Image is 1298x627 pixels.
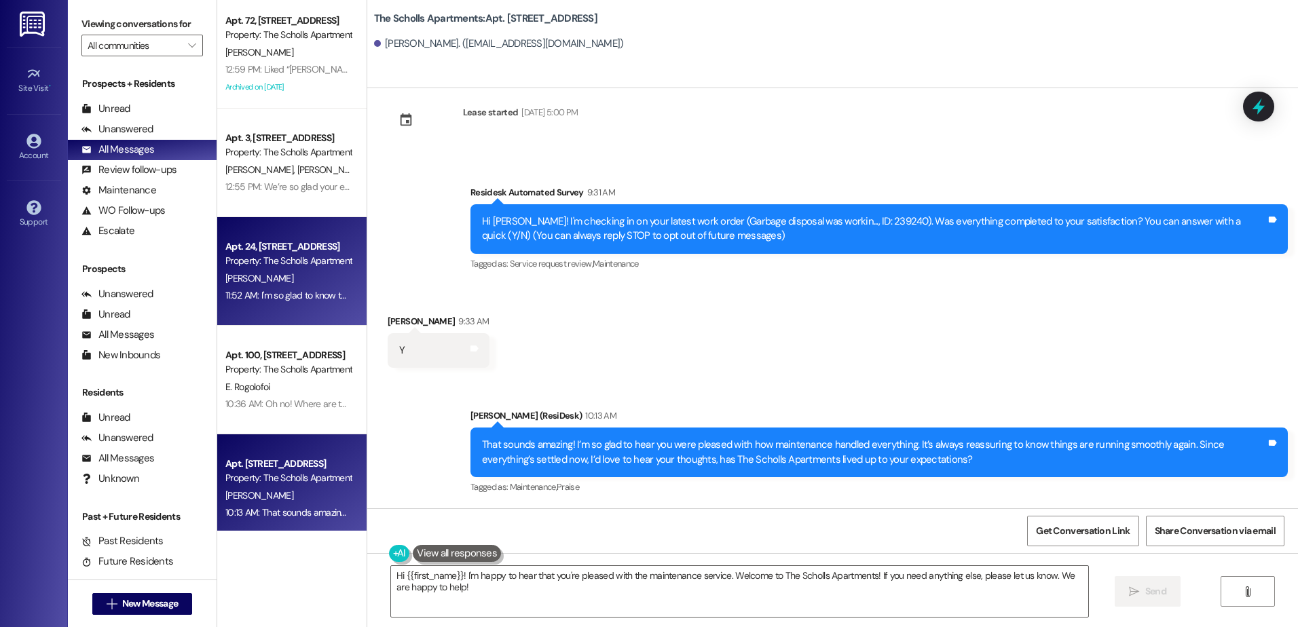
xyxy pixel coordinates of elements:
[510,258,593,269] span: Service request review ,
[225,457,351,471] div: Apt. [STREET_ADDRESS]
[1146,516,1284,546] button: Share Conversation via email
[225,381,270,393] span: E. Rogolofoi
[81,328,154,342] div: All Messages
[68,77,217,91] div: Prospects + Residents
[92,593,193,615] button: New Message
[225,471,351,485] div: Property: The Scholls Apartments
[81,163,177,177] div: Review follow-ups
[399,343,405,358] div: Y
[470,185,1288,204] div: Residesk Automated Survey
[470,254,1288,273] div: Tagged as:
[225,145,351,159] div: Property: The Scholls Apartments
[225,28,351,42] div: Property: The Scholls Apartments
[7,196,61,233] a: Support
[1027,516,1138,546] button: Get Conversation Link
[68,262,217,276] div: Prospects
[81,472,139,486] div: Unknown
[374,37,624,51] div: [PERSON_NAME]. ([EMAIL_ADDRESS][DOMAIN_NAME])
[1036,524,1130,538] span: Get Conversation Link
[225,348,351,362] div: Apt. 100, [STREET_ADDRESS]
[81,224,134,238] div: Escalate
[225,398,422,410] div: 10:36 AM: Oh no! Where are they more prevalent?
[81,204,165,218] div: WO Follow-ups
[81,431,153,445] div: Unanswered
[391,566,1088,617] textarea: Hi {{first_name}}! I'm happy to hear that you're pleased with the maintenance service. Welcome to...
[584,185,615,199] div: 9:31 AM
[1129,586,1139,597] i: 
[463,105,519,119] div: Lease started
[518,105,578,119] div: [DATE] 5:00 PM
[557,481,579,493] span: Praise
[81,307,130,322] div: Unread
[225,272,293,284] span: [PERSON_NAME]
[1145,584,1166,598] span: Send
[225,14,351,28] div: Apt. 72, [STREET_ADDRESS]
[1242,586,1253,597] i: 
[225,240,351,254] div: Apt. 24, [STREET_ADDRESS]
[81,348,160,362] div: New Inbounds
[225,254,351,268] div: Property: The Scholls Apartments
[188,40,196,51] i: 
[7,62,61,99] a: Site Visit •
[81,122,153,136] div: Unanswered
[81,411,130,425] div: Unread
[49,81,51,91] span: •
[81,451,154,465] div: All Messages
[1115,576,1181,607] button: Send
[374,12,597,26] b: The Scholls Apartments: Apt. [STREET_ADDRESS]
[582,408,616,423] div: 10:13 AM
[68,385,217,400] div: Residents
[81,554,173,569] div: Future Residents
[510,481,557,493] span: Maintenance ,
[470,408,1288,427] div: [PERSON_NAME] (ResiDesk)
[470,477,1288,497] div: Tagged as:
[81,287,153,301] div: Unanswered
[88,35,181,56] input: All communities
[81,142,154,157] div: All Messages
[81,14,203,35] label: Viewing conversations for
[224,79,352,96] div: Archived on [DATE]
[388,314,489,333] div: [PERSON_NAME]
[482,214,1266,244] div: Hi [PERSON_NAME]! I'm checking in on your latest work order (Garbage disposal was workin..., ID: ...
[20,12,48,37] img: ResiDesk Logo
[107,598,117,609] i: 
[225,63,535,75] div: 12:59 PM: Liked “[PERSON_NAME] (The Scholls Apartments): You are welcome!”
[225,164,297,176] span: [PERSON_NAME]
[225,46,293,58] span: [PERSON_NAME]
[225,489,293,501] span: [PERSON_NAME]
[593,258,639,269] span: Maintenance
[1155,524,1276,538] span: Share Conversation via email
[122,596,178,611] span: New Message
[482,438,1266,467] div: That sounds amazing! I’m so glad to hear you were pleased with how maintenance handled everything...
[81,534,164,548] div: Past Residents
[225,362,351,377] div: Property: The Scholls Apartments
[297,164,420,176] span: [PERSON_NAME] Huertahuerta
[81,183,156,197] div: Maintenance
[68,510,217,524] div: Past + Future Residents
[225,131,351,145] div: Apt. 3, [STREET_ADDRESS]
[455,314,489,328] div: 9:33 AM
[7,130,61,166] a: Account
[81,102,130,116] div: Unread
